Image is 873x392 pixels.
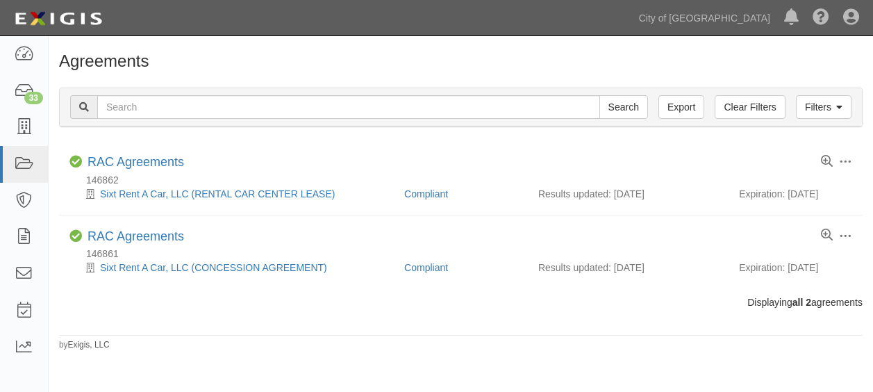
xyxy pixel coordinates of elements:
h1: Agreements [59,52,863,70]
a: Compliant [404,188,448,199]
input: Search [97,95,600,119]
div: 33 [24,92,43,104]
i: Compliant [69,156,82,168]
a: Filters [796,95,851,119]
div: RAC Agreements [88,155,184,170]
a: RAC Agreements [88,155,184,169]
a: Export [658,95,704,119]
div: RAC Agreements [88,229,184,245]
a: Sixt Rent A Car, LLC (RENTAL CAR CENTER LEASE) [100,188,335,199]
a: View results summary [821,229,833,242]
a: City of [GEOGRAPHIC_DATA] [632,4,777,32]
a: Clear Filters [715,95,785,119]
a: Compliant [404,262,448,273]
div: Results updated: [DATE] [538,261,718,275]
a: Exigis, LLC [68,340,110,350]
div: Expiration: [DATE] [739,261,852,275]
div: Results updated: [DATE] [538,187,718,201]
div: Displaying agreements [49,295,873,309]
small: by [59,339,110,351]
b: all 2 [792,297,811,308]
div: 146861 [69,247,863,261]
a: View results summary [821,156,833,168]
div: Expiration: [DATE] [739,187,852,201]
i: Help Center - Complianz [813,10,829,26]
a: Sixt Rent A Car, LLC (CONCESSION AGREEMENT) [100,262,327,273]
input: Search [599,95,648,119]
i: Compliant [69,230,82,243]
div: 146862 [69,173,863,187]
img: logo-5460c22ac91f19d4615b14bd174203de0afe785f0fc80cf4dbbc73dc1793850b.png [10,6,106,31]
div: Sixt Rent A Car, LLC (CONCESSION AGREEMENT) [69,261,394,275]
a: RAC Agreements [88,229,184,243]
div: Sixt Rent A Car, LLC (RENTAL CAR CENTER LEASE) [69,187,394,201]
